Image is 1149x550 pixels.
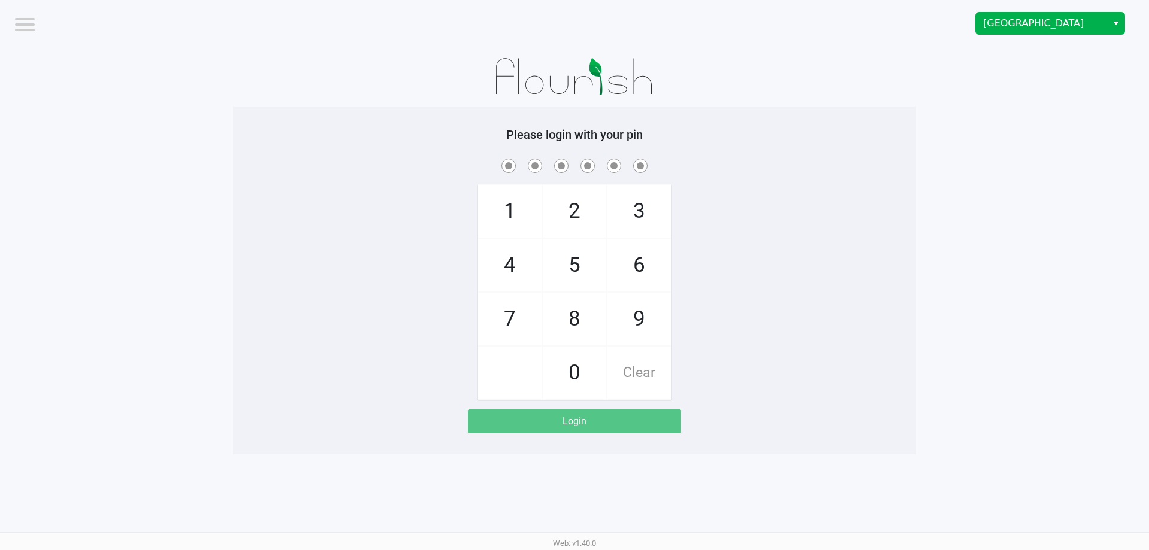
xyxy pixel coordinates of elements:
[543,347,606,399] span: 0
[607,293,671,345] span: 9
[543,239,606,291] span: 5
[478,185,542,238] span: 1
[543,293,606,345] span: 8
[478,239,542,291] span: 4
[607,347,671,399] span: Clear
[553,539,596,548] span: Web: v1.40.0
[543,185,606,238] span: 2
[607,239,671,291] span: 6
[607,185,671,238] span: 3
[478,293,542,345] span: 7
[1107,13,1124,34] button: Select
[242,127,907,142] h5: Please login with your pin
[983,16,1100,31] span: [GEOGRAPHIC_DATA]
